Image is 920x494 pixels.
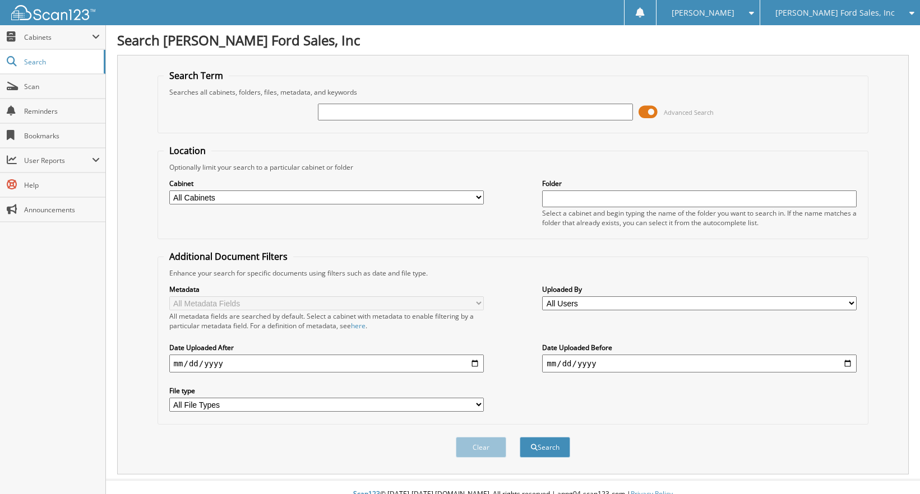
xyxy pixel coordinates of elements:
label: File type [169,386,484,395]
span: Announcements [24,205,100,215]
span: Help [24,180,100,190]
div: Enhance your search for specific documents using filters such as date and file type. [164,268,863,278]
label: Folder [542,179,857,188]
div: Optionally limit your search to a particular cabinet or folder [164,162,863,172]
a: here [351,321,366,330]
span: [PERSON_NAME] Ford Sales, Inc [775,10,895,16]
button: Clear [456,437,506,458]
label: Date Uploaded Before [542,343,857,352]
div: Searches all cabinets, folders, files, metadata, and keywords [164,87,863,97]
legend: Location [164,145,211,157]
img: scan123-logo-white.svg [11,5,95,20]
span: [PERSON_NAME] [672,10,734,16]
div: Select a cabinet and begin typing the name of the folder you want to search in. If the name match... [542,208,857,227]
h1: Search [PERSON_NAME] Ford Sales, Inc [117,31,909,49]
label: Metadata [169,285,484,294]
span: Reminders [24,106,100,116]
span: Advanced Search [664,108,714,116]
input: end [542,355,857,372]
span: Search [24,57,98,67]
span: User Reports [24,156,92,165]
legend: Additional Document Filters [164,250,293,263]
span: Scan [24,82,100,91]
label: Cabinet [169,179,484,188]
button: Search [520,437,570,458]
label: Date Uploaded After [169,343,484,352]
legend: Search Term [164,69,229,82]
span: Cabinets [24,32,92,42]
label: Uploaded By [542,285,857,294]
div: All metadata fields are searched by default. Select a cabinet with metadata to enable filtering b... [169,311,484,330]
span: Bookmarks [24,131,100,141]
input: start [169,355,484,372]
